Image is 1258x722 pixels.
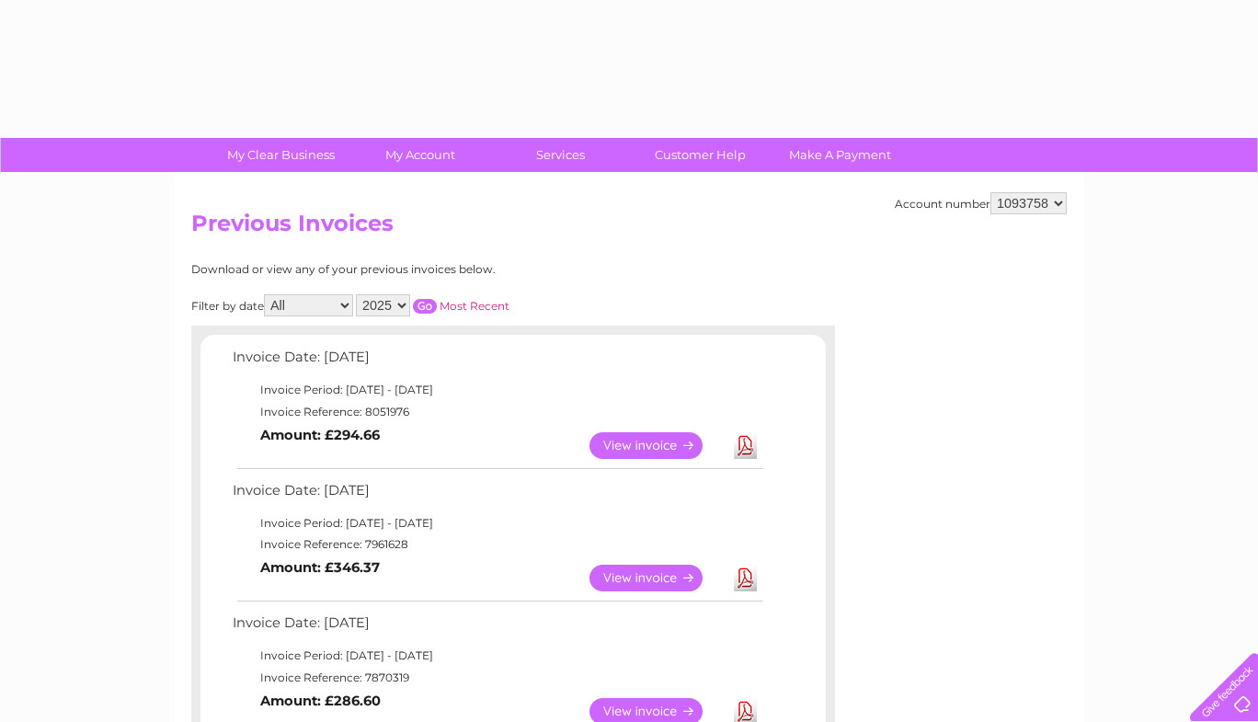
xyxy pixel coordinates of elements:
a: My Account [345,138,497,172]
a: My Clear Business [205,138,357,172]
a: Most Recent [440,299,509,313]
td: Invoice Date: [DATE] [228,345,766,379]
td: Invoice Period: [DATE] - [DATE] [228,512,766,534]
a: Make A Payment [764,138,916,172]
a: View [589,432,725,459]
td: Invoice Reference: 7961628 [228,533,766,556]
a: View [589,565,725,591]
td: Invoice Date: [DATE] [228,478,766,512]
b: Amount: £294.66 [260,427,380,443]
b: Amount: £346.37 [260,559,380,576]
a: Download [734,565,757,591]
a: Customer Help [624,138,776,172]
a: Services [485,138,636,172]
td: Invoice Date: [DATE] [228,611,766,645]
td: Invoice Reference: 8051976 [228,401,766,423]
a: Download [734,432,757,459]
b: Amount: £286.60 [260,693,381,709]
div: Account number [895,192,1067,214]
div: Filter by date [191,294,674,316]
div: Download or view any of your previous invoices below. [191,263,674,276]
h2: Previous Invoices [191,211,1067,246]
td: Invoice Period: [DATE] - [DATE] [228,379,766,401]
td: Invoice Period: [DATE] - [DATE] [228,645,766,667]
td: Invoice Reference: 7870319 [228,667,766,689]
